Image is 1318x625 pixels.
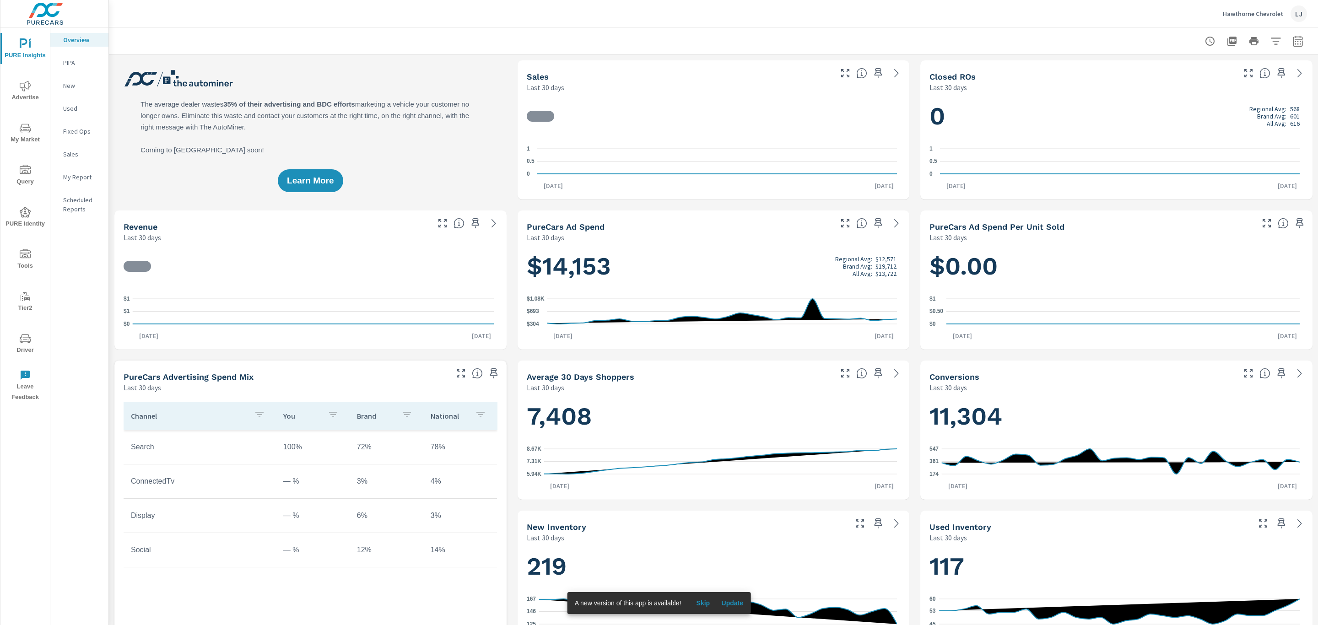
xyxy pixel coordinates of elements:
[838,66,853,81] button: Make Fullscreen
[423,470,497,493] td: 4%
[868,181,900,190] p: [DATE]
[50,33,108,47] div: Overview
[537,181,569,190] p: [DATE]
[124,382,161,393] p: Last 30 days
[527,596,536,602] text: 167
[350,539,423,561] td: 12%
[1291,5,1307,22] div: LJ
[1257,113,1286,120] p: Brand Avg:
[527,522,586,532] h5: New Inventory
[423,504,497,527] td: 3%
[929,608,936,614] text: 53
[929,522,991,532] h5: Used Inventory
[929,372,979,382] h5: Conversions
[468,216,483,231] span: Save this to your personalized report
[929,171,933,177] text: 0
[527,251,901,282] h1: $14,153
[871,366,886,381] span: Save this to your personalized report
[486,216,501,231] a: See more details in report
[1245,32,1263,50] button: Print Report
[1256,516,1270,531] button: Make Fullscreen
[276,504,350,527] td: — %
[50,170,108,184] div: My Report
[527,82,564,93] p: Last 30 days
[527,458,541,465] text: 7.31K
[350,470,423,493] td: 3%
[871,516,886,531] span: Save this to your personalized report
[838,216,853,231] button: Make Fullscreen
[1271,331,1303,340] p: [DATE]
[871,66,886,81] span: Save this to your personalized report
[718,596,747,610] button: Update
[527,609,536,615] text: 146
[929,222,1064,232] h5: PureCars Ad Spend Per Unit Sold
[124,436,276,458] td: Search
[527,551,901,582] h1: 219
[929,232,967,243] p: Last 30 days
[124,539,276,561] td: Social
[940,181,972,190] p: [DATE]
[63,172,101,182] p: My Report
[454,218,465,229] span: Total sales revenue over the selected date range. [Source: This data is sourced from the dealer’s...
[3,207,47,229] span: PURE Identity
[835,255,872,263] p: Regional Avg:
[1289,32,1307,50] button: Select Date Range
[350,504,423,527] td: 6%
[929,308,943,315] text: $0.50
[1274,366,1289,381] span: Save this to your personalized report
[124,372,254,382] h5: PureCars Advertising Spend Mix
[929,551,1303,582] h1: 117
[50,56,108,70] div: PIPA
[50,193,108,216] div: Scheduled Reports
[435,216,450,231] button: Make Fullscreen
[1259,68,1270,79] span: Number of Repair Orders Closed by the selected dealership group over the selected time range. [So...
[1259,368,1270,379] span: The number of dealer-specified goals completed by a visitor. [Source: This data is provided by th...
[527,222,605,232] h5: PureCars Ad Spend
[856,218,867,229] span: Total cost of media for all PureCars channels for the selected dealership group over the selected...
[527,471,541,477] text: 5.94K
[0,27,50,406] div: nav menu
[131,411,247,420] p: Channel
[486,366,501,381] span: Save this to your personalized report
[838,366,853,381] button: Make Fullscreen
[3,333,47,356] span: Driver
[124,296,130,302] text: $1
[1290,113,1300,120] p: 601
[278,169,343,192] button: Learn More
[871,216,886,231] span: Save this to your personalized report
[3,165,47,187] span: Query
[889,216,904,231] a: See more details in report
[929,296,936,302] text: $1
[63,35,101,44] p: Overview
[1223,10,1283,18] p: Hawthorne Chevrolet
[1271,481,1303,490] p: [DATE]
[3,38,47,61] span: PURE Insights
[929,101,1303,132] h1: 0
[889,66,904,81] a: See more details in report
[1259,216,1274,231] button: Make Fullscreen
[63,58,101,67] p: PIPA
[875,255,897,263] p: $12,571
[357,411,394,420] p: Brand
[124,308,130,315] text: $1
[276,470,350,493] td: — %
[929,471,939,477] text: 174
[946,331,978,340] p: [DATE]
[124,321,130,327] text: $0
[1292,66,1307,81] a: See more details in report
[3,370,47,403] span: Leave Feedback
[929,158,937,165] text: 0.5
[929,145,933,152] text: 1
[929,401,1303,432] h1: 11,304
[1241,66,1256,81] button: Make Fullscreen
[929,532,967,543] p: Last 30 days
[856,68,867,79] span: Number of vehicles sold by the dealership over the selected date range. [Source: This data is sou...
[527,372,634,382] h5: Average 30 Days Shoppers
[276,436,350,458] td: 100%
[287,177,334,185] span: Learn More
[50,79,108,92] div: New
[454,366,468,381] button: Make Fullscreen
[889,516,904,531] a: See more details in report
[1271,181,1303,190] p: [DATE]
[1292,216,1307,231] span: Save this to your personalized report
